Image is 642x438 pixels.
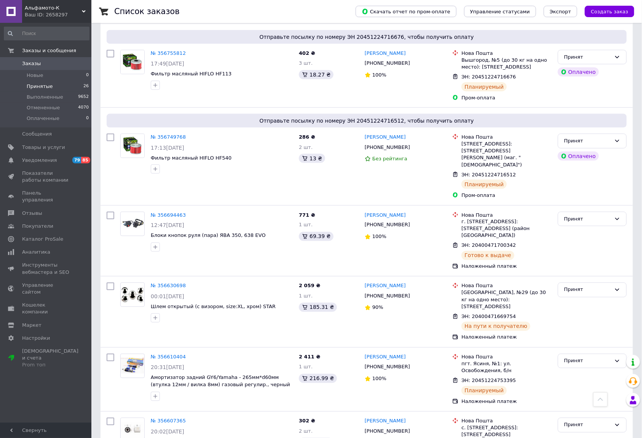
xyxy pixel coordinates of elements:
[114,7,180,16] h1: Список заказов
[151,429,184,435] span: 20:02[DATE]
[464,6,536,17] button: Управление статусами
[151,50,186,56] a: № 356755812
[151,61,184,67] span: 17:49[DATE]
[151,354,186,360] a: № 356610404
[151,375,290,395] a: Амортизатор задний GY6/Yamaha - 265мм*d60мм (втулка 12мм / вилка 8мм) газовый регулир., черный к-...
[27,115,59,122] span: Оплаченные
[299,303,337,312] div: 185.31 ₴
[564,137,611,145] div: Принят
[22,131,52,137] span: Сообщения
[25,5,82,11] span: Альфамото-К
[462,314,516,320] span: ЭН: 20400471669754
[86,115,89,122] span: 0
[299,428,313,434] span: 2 шт.
[22,302,70,315] span: Кошелек компании
[462,322,530,331] div: На пути к получателю
[151,212,186,218] a: № 356694463
[120,212,145,236] a: Фото товару
[22,60,41,67] span: Заказы
[363,362,412,372] div: [PHONE_NUMBER]
[299,418,315,424] span: 302 ₴
[462,289,551,310] div: [GEOGRAPHIC_DATA], №29 (до 30 кг на одно место): [STREET_ADDRESS]
[151,294,184,300] span: 00:01[DATE]
[363,220,412,230] div: [PHONE_NUMBER]
[299,364,313,370] span: 1 шт.
[78,104,89,111] span: 4070
[151,233,266,238] a: Блоки кнопок руля (пара) ЯВА 350, 638 EVO
[299,212,315,218] span: 771 ₴
[299,144,313,150] span: 2 шт.
[470,9,530,14] span: Управление статусами
[544,6,577,17] button: Экспорт
[299,232,334,241] div: 69.39 ₴
[22,322,42,329] span: Маркет
[151,134,186,140] a: № 356749768
[27,83,53,90] span: Принятые
[363,58,412,68] div: [PHONE_NUMBER]
[22,170,70,184] span: Показатели работы компании
[462,378,516,384] span: ЭН: 20451224753395
[121,287,144,303] img: Фото товару
[462,134,551,141] div: Нова Пошта
[462,212,551,219] div: Нова Пошта
[22,282,70,296] span: Управление сайтом
[372,156,407,161] span: Без рейтинга
[120,134,145,158] a: Фото товару
[372,376,386,382] span: 100%
[72,157,81,163] span: 79
[299,283,320,289] span: 2 059 ₴
[462,180,507,189] div: Планируемый
[585,6,634,17] button: Создать заказ
[299,374,337,383] div: 216.99 ₴
[299,293,313,299] span: 1 шт.
[462,386,507,395] div: Планируемый
[121,358,144,374] img: Фото товару
[372,305,383,310] span: 90%
[22,236,63,243] span: Каталог ProSale
[25,11,91,18] div: Ваш ID: 2658297
[462,172,516,177] span: ЭН: 20451224716512
[462,74,516,80] span: ЭН: 20451224716676
[372,234,386,240] span: 100%
[299,60,313,66] span: 3 шт.
[120,283,145,307] a: Фото товару
[462,219,551,240] div: г. [STREET_ADDRESS]: [STREET_ADDRESS] (район [GEOGRAPHIC_DATA])
[22,47,76,54] span: Заказы и сообщения
[110,33,624,41] span: Отправьте посылку по номеру ЭН 20451224716676, чтобы получить оплату
[151,418,186,424] a: № 356607365
[363,427,412,436] div: [PHONE_NUMBER]
[365,354,406,361] a: [PERSON_NAME]
[365,50,406,57] a: [PERSON_NAME]
[22,210,42,217] span: Отзывы
[356,6,457,17] button: Скачать отчет по пром-оплате
[120,354,145,378] a: Фото товару
[110,117,624,125] span: Отправьте посылку по номеру ЭН 20451224716512, чтобы получить оплату
[462,251,514,260] div: Готово к выдаче
[121,50,144,74] img: Фото товару
[564,215,611,223] div: Принят
[120,50,145,74] a: Фото товару
[27,94,63,101] span: Выполненные
[22,335,50,342] span: Настройки
[299,154,325,163] div: 13 ₴
[462,334,551,341] div: Наложенный платеж
[299,354,320,360] span: 2 411 ₴
[151,155,232,161] span: Фильтр масляный HIFLO HF540
[151,304,276,310] a: Шлем открытый (с визором, size:XL, хром) STAR
[365,212,406,219] a: [PERSON_NAME]
[299,134,315,140] span: 286 ₴
[462,94,551,101] div: Пром-оплата
[462,192,551,199] div: Пром-оплата
[151,71,232,77] a: Фильтр масляный HIFLO HF113
[372,72,386,78] span: 100%
[78,94,89,101] span: 9652
[564,421,611,429] div: Принят
[83,83,89,90] span: 26
[299,222,313,228] span: 1 шт.
[299,70,334,79] div: 18.27 ₴
[362,8,450,15] span: Скачать отчет по пром-оплате
[363,142,412,152] div: [PHONE_NUMBER]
